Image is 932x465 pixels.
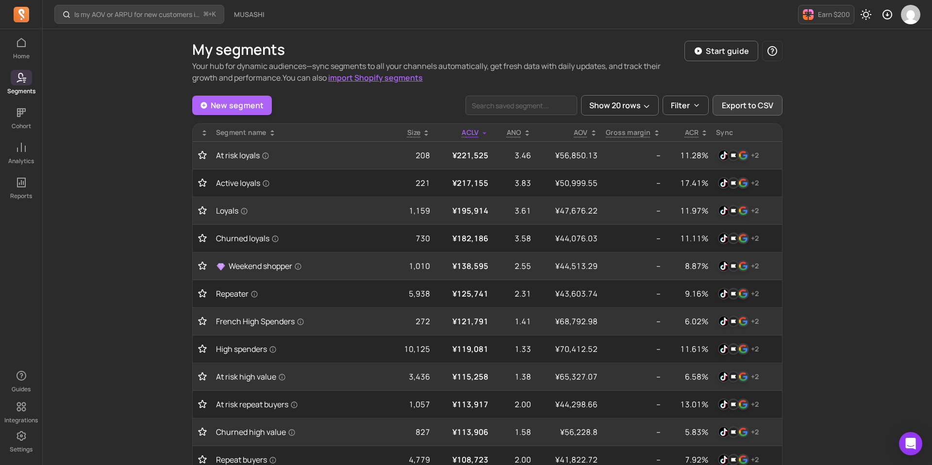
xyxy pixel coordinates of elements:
[605,232,661,244] p: --
[539,426,598,438] p: ¥56,228.8
[668,260,709,272] p: 8.87%
[216,343,385,355] a: High spenders
[668,177,709,189] p: 17.41%
[54,5,224,24] button: Is my AOV or ARPU for new customers improving?⌘+K
[706,45,749,57] p: Start guide
[668,205,709,216] p: 11.97%
[737,260,749,272] img: google
[192,41,684,58] h1: My segments
[197,261,208,271] button: Toggle favorite
[539,232,598,244] p: ¥44,076.03
[438,205,488,216] p: ¥195,914
[737,232,749,244] img: google
[668,316,709,327] p: 6.02%
[407,128,421,137] span: Size
[728,177,739,189] img: klaviyo
[737,288,749,299] img: google
[605,288,661,299] p: --
[737,371,749,382] img: google
[606,128,651,137] p: Gross margin
[718,177,730,189] img: tiktok
[728,426,739,438] img: klaviyo
[901,5,920,24] img: avatar
[216,149,269,161] span: At risk loyals
[539,399,598,410] p: ¥44,298.66
[496,205,531,216] p: 3.61
[197,289,208,299] button: Toggle favorite
[605,205,661,216] p: --
[718,205,730,216] img: tiktok
[393,399,430,410] p: 1,057
[751,178,759,188] p: + 2
[668,232,709,244] p: 11.11%
[539,260,598,272] p: ¥44,513.29
[216,316,385,327] a: French High Spenders
[818,10,850,19] p: Earn $200
[216,288,385,299] a: Repeater
[722,100,773,111] span: Export to CSV
[728,232,739,244] img: klaviyo
[10,446,33,453] p: Settings
[197,372,208,382] button: Toggle favorite
[438,177,488,189] p: ¥217,155
[216,205,248,216] span: Loyals
[438,288,488,299] p: ¥125,741
[10,192,32,200] p: Reports
[216,205,385,216] a: Loyals
[197,455,208,465] button: Toggle favorite
[197,316,208,326] button: Toggle favorite
[668,426,709,438] p: 5.83%
[438,371,488,382] p: ¥115,258
[228,6,270,23] button: MUSASHI
[539,177,598,189] p: ¥50,999.55
[229,260,302,272] span: Weekend shopper
[393,288,430,299] p: 5,938
[728,260,739,272] img: klaviyo
[216,128,385,137] div: Segment name
[234,10,265,19] span: MUSASHI
[716,203,761,218] button: tiktokklaviyogoogle+2
[496,232,531,244] p: 3.58
[393,371,430,382] p: 3,436
[192,60,684,83] p: Your hub for dynamic audiences—sync segments to all your channels automatically, get fresh data w...
[496,343,531,355] p: 1.33
[718,232,730,244] img: tiktok
[462,128,479,137] span: ACLV
[197,427,208,437] button: Toggle favorite
[716,258,761,274] button: tiktokklaviyogoogle+2
[728,343,739,355] img: klaviyo
[751,399,759,409] p: + 2
[716,175,761,191] button: tiktokklaviyogoogle+2
[605,343,661,355] p: --
[496,371,531,382] p: 1.38
[728,399,739,410] img: klaviyo
[581,95,659,116] button: Show 20 rows
[718,260,730,272] img: tiktok
[668,371,709,382] p: 6.58%
[751,289,759,299] p: + 2
[216,149,385,161] a: At risk loyals
[212,11,216,18] kbd: K
[11,366,32,395] button: Guides
[716,128,778,137] div: Sync
[216,260,385,272] a: Weekend shopper
[737,149,749,161] img: google
[718,371,730,382] img: tiktok
[496,177,531,189] p: 3.83
[798,5,854,24] button: Earn $200
[393,426,430,438] p: 827
[751,233,759,243] p: + 2
[216,316,304,327] span: French High Spenders
[216,426,385,438] a: Churned high value
[438,149,488,161] p: ¥221,525
[197,233,208,243] button: Toggle favorite
[466,96,577,115] input: search
[718,149,730,161] img: tiktok
[216,399,385,410] a: At risk repeat buyers
[574,128,588,137] p: AOV
[8,157,34,165] p: Analytics
[685,128,699,137] p: ACR
[856,5,876,24] button: Toggle dark mode
[216,343,277,355] span: High spenders
[668,343,709,355] p: 11.61%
